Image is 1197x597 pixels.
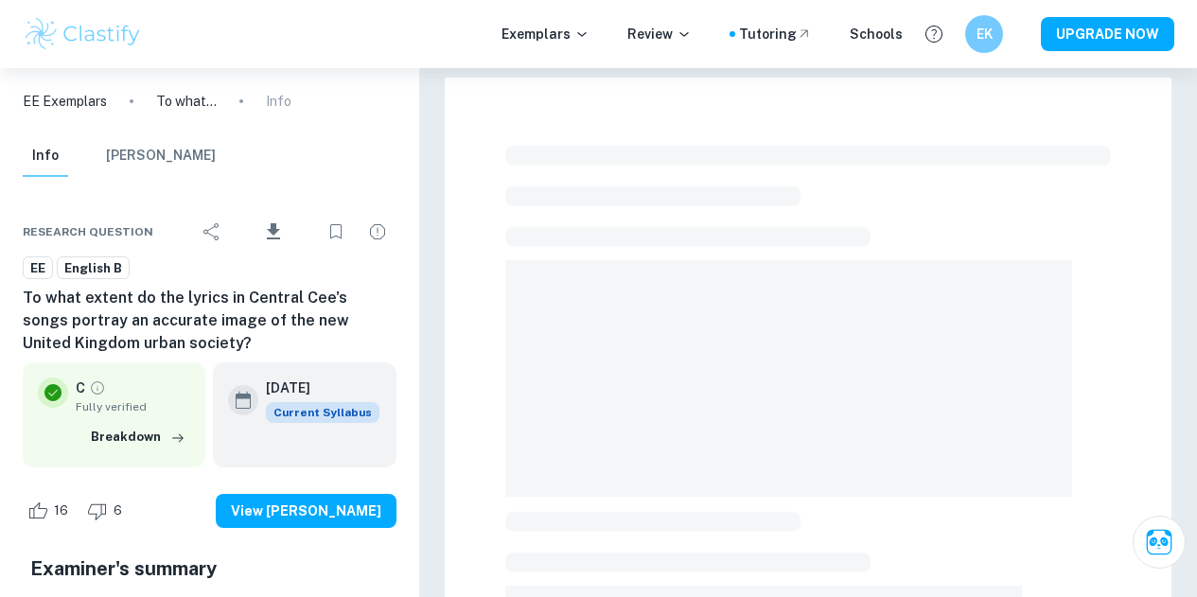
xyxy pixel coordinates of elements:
a: English B [57,256,130,280]
button: UPGRADE NOW [1041,17,1174,51]
span: 16 [44,501,79,520]
a: EE [23,256,53,280]
button: EK [965,15,1003,53]
h5: Examiner's summary [30,554,389,583]
span: Fully verified [76,398,190,415]
a: Schools [850,24,903,44]
a: Tutoring [739,24,812,44]
button: [PERSON_NAME] [106,135,216,177]
div: Share [193,213,231,251]
p: Exemplars [502,24,590,44]
div: Bookmark [317,213,355,251]
span: Current Syllabus [266,402,379,423]
h6: EK [974,24,995,44]
button: Help and Feedback [918,18,950,50]
span: English B [58,259,129,278]
div: This exemplar is based on the current syllabus. Feel free to refer to it for inspiration/ideas wh... [266,402,379,423]
p: To what extent do the lyrics in Central Cee's songs portray an accurate image of the new United K... [156,91,217,112]
span: 6 [103,501,132,520]
button: View [PERSON_NAME] [216,494,396,528]
button: Ask Clai [1133,516,1186,569]
p: C [76,378,85,398]
a: EE Exemplars [23,91,107,112]
span: EE [24,259,52,278]
div: Report issue [359,213,396,251]
button: Breakdown [86,423,190,451]
h6: [DATE] [266,378,364,398]
h6: To what extent do the lyrics in Central Cee's songs portray an accurate image of the new United K... [23,287,396,355]
button: Info [23,135,68,177]
span: Research question [23,223,153,240]
a: Grade fully verified [89,379,106,396]
div: Download [235,207,313,256]
img: Clastify logo [23,15,143,53]
p: Review [627,24,692,44]
div: Like [23,496,79,526]
div: Dislike [82,496,132,526]
p: Info [266,91,291,112]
